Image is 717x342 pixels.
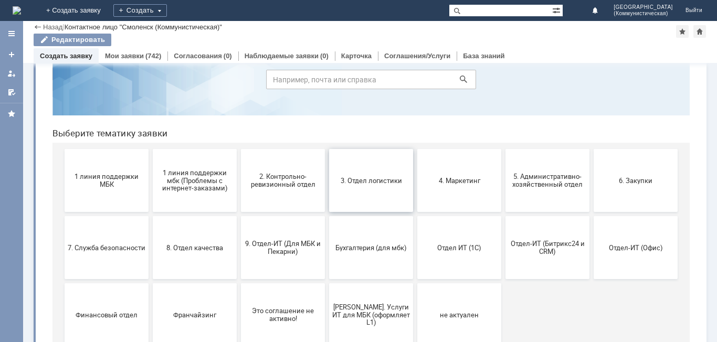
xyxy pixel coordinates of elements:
button: не актуален [373,260,457,323]
button: [PERSON_NAME]. Услуги ИТ для МБК (оформляет L1) [285,260,369,323]
button: Бухгалтерия (для мбк) [285,193,369,256]
span: Бухгалтерия (для мбк) [288,220,366,228]
span: 9. Отдел-ИТ (Для МБК и Пекарни) [200,217,278,232]
a: Создать заявку [40,52,92,60]
div: Контактное лицо "Смоленск (Коммунистическая)" [65,23,222,31]
button: Отдел ИТ (1С) [373,193,457,256]
span: 6. Закупки [553,153,630,161]
span: 4. Маркетинг [376,153,454,161]
div: (742) [145,52,161,60]
button: Это соглашение не активно! [197,260,281,323]
button: Отдел-ИТ (Битрикс24 и CRM) [461,193,545,256]
span: Отдел-ИТ (Офис) [553,220,630,228]
span: 7. Служба безопасности [24,220,101,228]
button: 7. Служба безопасности [20,193,104,256]
header: Выберите тематику заявки [8,105,646,115]
a: Назад [43,23,62,31]
span: [GEOGRAPHIC_DATA] [614,4,673,10]
div: Добавить в избранное [676,25,689,38]
a: Мои заявки [3,65,20,82]
button: 8. Отдел качества [109,193,193,256]
button: Франчайзинг [109,260,193,323]
button: 1 линия поддержки МБК [20,126,104,189]
span: 2. Контрольно-ревизионный отдел [200,149,278,165]
div: | [62,23,64,30]
a: Мои согласования [3,84,20,101]
button: 1 линия поддержки мбк (Проблемы с интернет-заказами) [109,126,193,189]
a: Перейти на домашнюю страницу [13,6,21,15]
span: Это соглашение не активно! [200,284,278,300]
span: 1 линия поддержки МБК [24,149,101,165]
img: logo [13,6,21,15]
span: 3. Отдел логистики [288,153,366,161]
button: Отдел-ИТ (Офис) [550,193,634,256]
span: [PERSON_NAME]. Услуги ИТ для МБК (оформляет L1) [288,280,366,303]
span: не актуален [376,287,454,295]
span: 1 линия поддержки мбк (Проблемы с интернет-заказами) [112,145,189,169]
label: Воспользуйтесь поиском [222,26,432,36]
div: Создать [113,4,167,17]
span: Отдел ИТ (1С) [376,220,454,228]
button: 2. Контрольно-ревизионный отдел [197,126,281,189]
span: 8. Отдел качества [112,220,189,228]
button: 6. Закупки [550,126,634,189]
input: Например, почта или справка [222,47,432,66]
span: Финансовый отдел [24,287,101,295]
button: 5. Административно-хозяйственный отдел [461,126,545,189]
button: 9. Отдел-ИТ (Для МБК и Пекарни) [197,193,281,256]
a: Создать заявку [3,46,20,63]
span: Франчайзинг [112,287,189,295]
div: Сделать домашней страницей [693,25,706,38]
a: Наблюдаемые заявки [245,52,319,60]
a: Мои заявки [105,52,144,60]
button: Финансовый отдел [20,260,104,323]
button: 4. Маркетинг [373,126,457,189]
a: Согласования [174,52,222,60]
a: База знаний [463,52,504,60]
div: (0) [320,52,329,60]
a: Карточка [341,52,372,60]
span: 5. Административно-хозяйственный отдел [465,149,542,165]
a: Соглашения/Услуги [384,52,450,60]
div: (0) [224,52,232,60]
span: Отдел-ИТ (Битрикс24 и CRM) [465,217,542,232]
span: (Коммунистическая) [614,10,673,17]
button: 3. Отдел логистики [285,126,369,189]
span: Расширенный поиск [552,5,563,15]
